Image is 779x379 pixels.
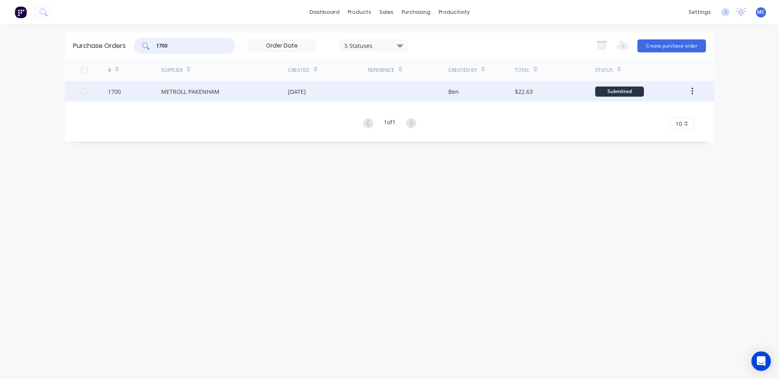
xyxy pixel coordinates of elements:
[384,118,396,130] div: 1 of 1
[595,87,644,97] div: Submitted
[448,67,477,74] div: Created By
[248,40,316,52] input: Order Date
[637,39,706,52] button: Create purchase order
[108,87,121,96] div: 1700
[108,67,111,74] div: #
[161,87,219,96] div: METROLL PAKENHAM
[676,119,682,128] span: 10
[398,6,435,18] div: purchasing
[73,41,126,51] div: Purchase Orders
[751,351,771,371] div: Open Intercom Messenger
[161,67,183,74] div: Supplier
[757,9,765,16] span: MC
[448,87,459,96] div: Ben
[306,6,344,18] a: dashboard
[368,67,394,74] div: Reference
[288,87,306,96] div: [DATE]
[684,6,715,18] div: settings
[15,6,27,18] img: Factory
[435,6,474,18] div: productivity
[344,6,375,18] div: products
[515,87,533,96] div: $22.63
[288,67,310,74] div: Created
[155,42,223,50] input: Search purchase orders...
[515,67,529,74] div: Total
[344,41,402,50] div: 5 Statuses
[375,6,398,18] div: sales
[595,67,613,74] div: Status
